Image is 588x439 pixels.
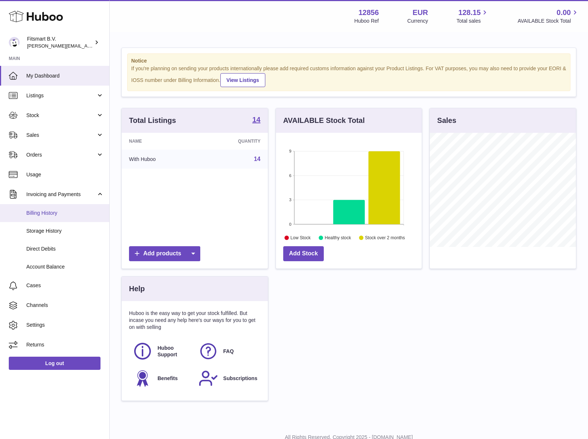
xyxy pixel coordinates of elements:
span: Sales [26,132,96,139]
span: Subscriptions [223,375,257,382]
div: Currency [407,18,428,25]
h3: Sales [437,116,456,125]
span: Account Balance [26,263,104,270]
div: If you're planning on sending your products internationally please add required customs informati... [131,65,566,87]
span: Billing History [26,210,104,217]
span: AVAILABLE Stock Total [517,18,579,25]
span: 0.00 [557,8,571,18]
h3: Total Listings [129,116,176,125]
span: FAQ [223,348,234,355]
span: Listings [26,92,96,99]
a: 14 [252,116,260,125]
a: FAQ [198,341,257,361]
a: Huboo Support [133,341,191,361]
h3: AVAILABLE Stock Total [283,116,365,125]
span: Storage History [26,228,104,234]
td: With Huboo [122,150,199,169]
a: 0.00 AVAILABLE Stock Total [517,8,579,25]
a: Add Stock [283,246,324,261]
a: Log out [9,357,100,370]
div: Huboo Ref [354,18,379,25]
a: 128.15 Total sales [456,8,489,25]
span: Benefits [158,375,178,382]
text: Healthy stock [325,235,351,240]
span: Total sales [456,18,489,25]
span: 128.15 [458,8,481,18]
text: Low Stock [291,235,311,240]
span: Cases [26,282,104,289]
p: Huboo is the easy way to get your stock fulfilled. But incase you need any help here's our ways f... [129,310,261,331]
a: Benefits [133,368,191,388]
span: Orders [26,151,96,158]
span: Stock [26,112,96,119]
div: Fitsmart B.V. [27,35,93,49]
strong: 14 [252,116,260,123]
th: Name [122,133,199,150]
span: Direct Debits [26,245,104,252]
span: Returns [26,341,104,348]
text: Stock over 2 months [365,235,405,240]
a: Add products [129,246,200,261]
th: Quantity [199,133,268,150]
strong: Notice [131,57,566,64]
img: jonathan@leaderoo.com [9,37,20,48]
span: [PERSON_NAME][EMAIL_ADDRESS][DOMAIN_NAME] [27,43,147,49]
a: View Listings [220,73,265,87]
a: Subscriptions [198,368,257,388]
strong: EUR [413,8,428,18]
span: Invoicing and Payments [26,191,96,198]
span: Channels [26,302,104,309]
text: 6 [289,173,291,178]
text: 3 [289,198,291,202]
span: Huboo Support [158,345,190,359]
text: 9 [289,149,291,153]
text: 0 [289,222,291,226]
span: Settings [26,322,104,329]
a: 14 [254,156,261,162]
span: Usage [26,171,104,178]
span: My Dashboard [26,72,104,79]
h3: Help [129,284,145,294]
strong: 12856 [359,8,379,18]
